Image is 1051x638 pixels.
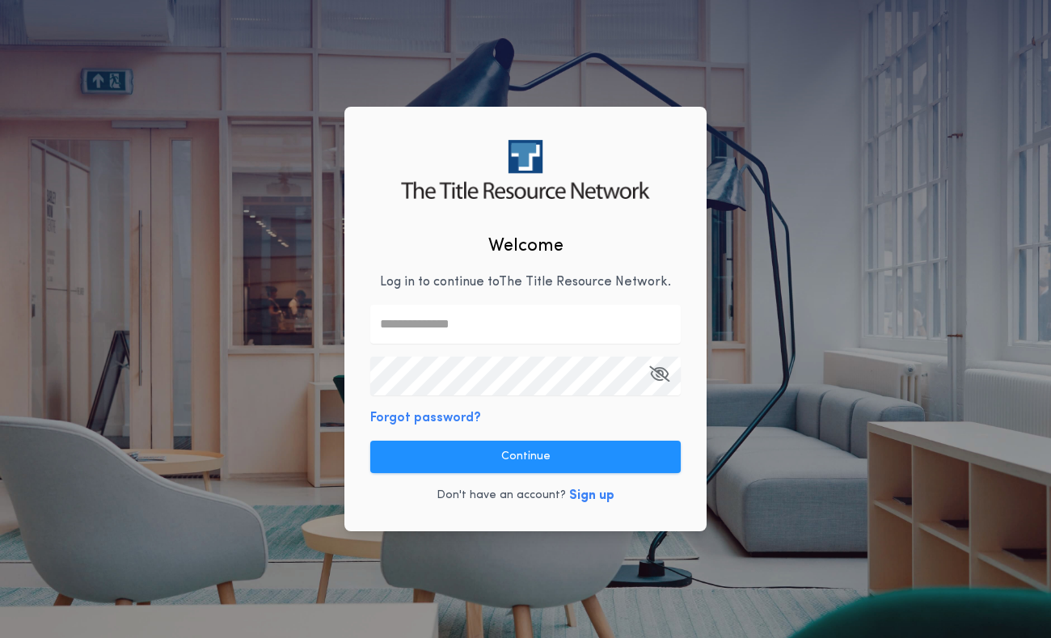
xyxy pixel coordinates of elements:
h2: Welcome [488,233,563,260]
img: logo [401,140,649,199]
button: Forgot password? [370,408,481,428]
p: Don't have an account? [437,488,566,504]
button: Continue [370,441,681,473]
p: Log in to continue to The Title Resource Network . [380,273,671,292]
button: Sign up [569,486,614,505]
